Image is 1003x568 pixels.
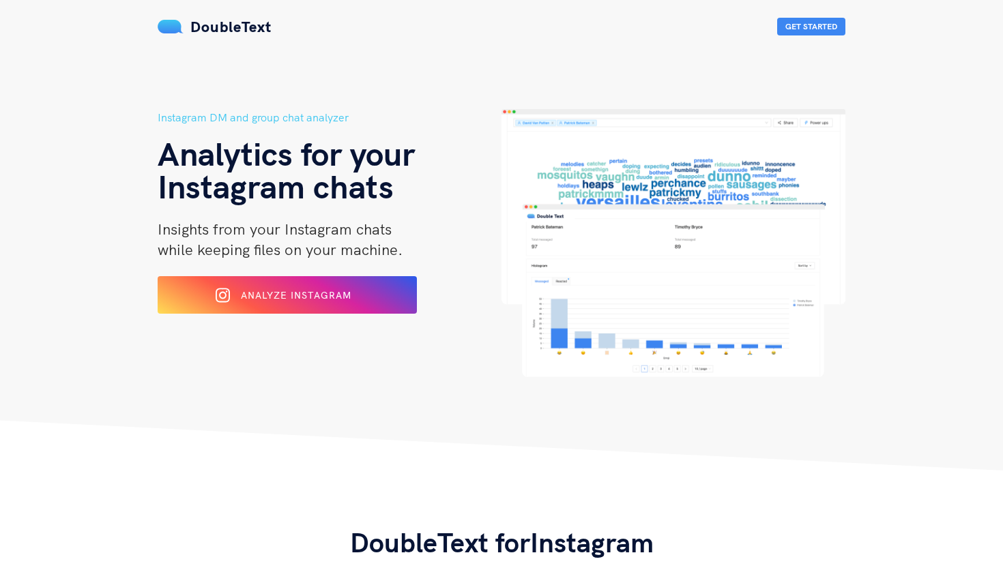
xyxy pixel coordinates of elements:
[501,109,845,377] img: hero
[241,289,351,301] span: Analyze Instagram
[190,17,272,36] span: DoubleText
[158,220,392,239] span: Insights from your Instagram chats
[158,20,184,33] img: mS3x8y1f88AAAAABJRU5ErkJggg==
[158,133,415,174] span: Analytics for your
[350,525,654,559] span: DoubleText for Instagram
[158,240,403,259] span: while keeping files on your machine.
[158,276,417,314] button: Analyze Instagram
[158,294,417,306] a: Analyze Instagram
[158,166,394,207] span: Instagram chats
[158,17,272,36] a: DoubleText
[158,109,501,126] h5: Instagram DM and group chat analyzer
[777,18,845,35] button: Get Started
